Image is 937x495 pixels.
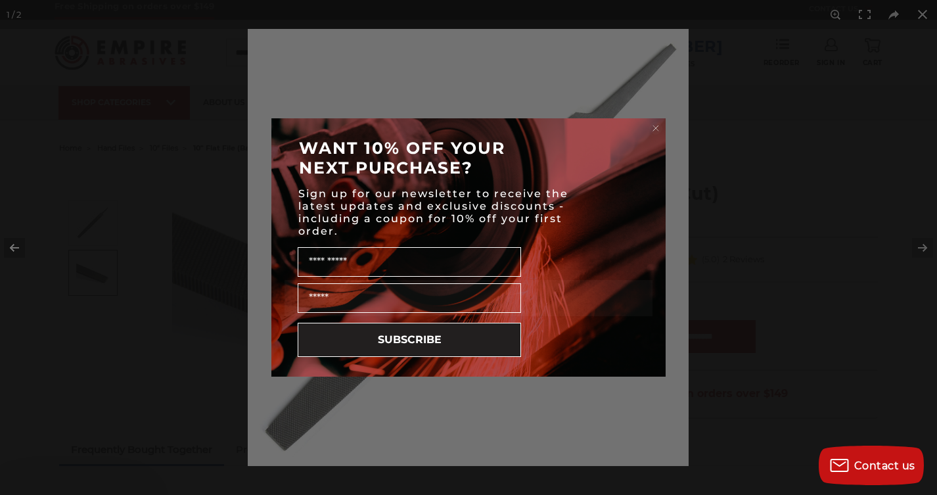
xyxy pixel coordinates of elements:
button: Contact us [819,446,924,485]
button: Close dialog [649,122,662,135]
span: Contact us [854,460,915,472]
button: SUBSCRIBE [298,323,521,357]
span: Sign up for our newsletter to receive the latest updates and exclusive discounts - including a co... [298,187,568,237]
span: WANT 10% OFF YOUR NEXT PURCHASE? [299,138,505,177]
input: Email [298,283,521,313]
